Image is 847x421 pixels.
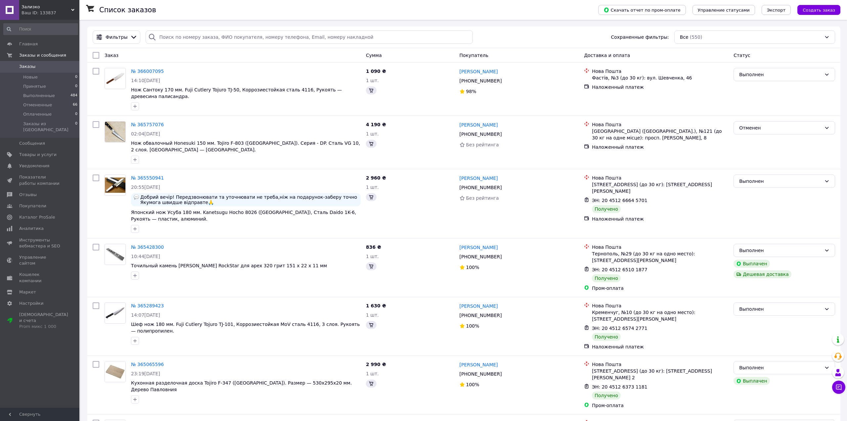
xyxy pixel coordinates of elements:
[105,121,126,142] a: Фото товару
[131,244,164,250] a: № 365428300
[22,4,71,10] span: Зализко
[592,216,728,222] div: Наложенный платеж
[592,343,728,350] div: Наложенный платеж
[99,6,156,14] h1: Список заказов
[105,244,126,265] a: Фото товару
[366,78,379,83] span: 1 шт.
[19,52,66,58] span: Заказы и сообщения
[592,144,728,150] div: Наложенный платеж
[592,384,647,390] span: ЭН: 20 4512 6373 1181
[680,34,689,40] span: Все
[592,361,728,368] div: Нова Пошта
[592,302,728,309] div: Нова Пошта
[466,382,479,387] span: 100%
[23,93,55,99] span: Выполненные
[105,175,126,196] a: Фото товару
[131,322,360,334] a: Шеф нож 180 мм. Fuji Cutlery Tojuro TJ-101, Коррозиестойкая MoV сталь 4116, 3 слоя. Рукоять — пол...
[131,175,164,181] a: № 365550941
[19,312,68,330] span: [DEMOGRAPHIC_DATA] и счета
[3,23,78,35] input: Поиск
[23,111,52,117] span: Оплаченные
[592,68,728,75] div: Нова Пошта
[19,237,61,249] span: Инструменты вебмастера и SEO
[466,265,479,270] span: 100%
[592,267,647,272] span: ЭН: 20 4512 6510 1877
[19,289,36,295] span: Маркет
[366,175,386,181] span: 2 960 ₴
[466,142,499,147] span: Без рейтинга
[131,69,164,74] a: № 366007095
[458,130,503,139] div: [PHONE_NUMBER]
[366,303,386,308] span: 1 630 ₴
[460,122,498,128] a: [PERSON_NAME]
[592,84,728,90] div: Наложенный платеж
[366,244,381,250] span: 836 ₴
[592,198,647,203] span: ЭН: 20 4512 6664 5701
[19,300,43,306] span: Настройки
[131,78,160,83] span: 14:10[DATE]
[592,309,728,322] div: Кременчуг, №10 (до 30 кг на одно место): [STREET_ADDRESS][PERSON_NAME]
[23,83,46,89] span: Принятые
[19,140,45,146] span: Сообщения
[105,178,125,193] img: Фото товару
[592,205,621,213] div: Получено
[366,53,382,58] span: Сумма
[592,244,728,250] div: Нова Пошта
[106,34,127,40] span: Фильтры
[603,7,681,13] span: Скачать отчет по пром-оплате
[19,226,44,232] span: Аналитика
[131,87,342,99] a: Нож Сантоку 170 мм. Fuji Cutlery Tojuro TJ-50, Коррозиестойкая сталь 4116, Рукоять — древесина па...
[19,174,61,186] span: Показатели работы компании
[73,102,77,108] span: 66
[739,247,822,254] div: Выполнен
[692,5,755,15] button: Управление статусами
[460,53,489,58] span: Покупатель
[366,362,386,367] span: 2 990 ₴
[105,361,126,382] a: Фото товару
[23,74,38,80] span: Новые
[739,305,822,313] div: Выполнен
[832,381,845,394] button: Чат с покупателем
[592,285,728,291] div: Пром-оплата
[460,175,498,182] a: [PERSON_NAME]
[105,302,126,324] a: Фото товару
[131,184,160,190] span: 20:55[DATE]
[592,75,728,81] div: Фастів, №3 (до 30 кг): вул. Шевченка, 46
[366,184,379,190] span: 1 шт.
[690,34,702,40] span: (550)
[146,30,472,44] input: Поиск по номеру заказа, ФИО покупателя, номеру телефона, Email, номеру накладной
[592,333,621,341] div: Получено
[131,254,160,259] span: 10:44[DATE]
[460,244,498,251] a: [PERSON_NAME]
[19,192,37,198] span: Отзывы
[592,392,621,399] div: Получено
[105,72,125,85] img: Фото товару
[458,311,503,320] div: [PHONE_NUMBER]
[131,140,360,152] span: Нож обвалочный Honesuki 150 мм. Tojiro F-803 ([GEOGRAPHIC_DATA]). Серия - DP. Сталь VG 10, 2 слоя...
[23,121,75,133] span: Заказы из [GEOGRAPHIC_DATA]
[131,371,160,376] span: 23:19[DATE]
[797,5,840,15] button: Создать заказ
[592,128,728,141] div: [GEOGRAPHIC_DATA] ([GEOGRAPHIC_DATA].), №121 (до 30 кг на одне місце): просп. [PERSON_NAME], 8
[739,71,822,78] div: Выполнен
[366,131,379,136] span: 1 шт.
[767,8,785,13] span: Экспорт
[458,252,503,261] div: [PHONE_NUMBER]
[611,34,669,40] span: Сохраненные фильтры:
[131,263,327,268] a: Точильный камень [PERSON_NAME] RockStar для apex 320 грит 151 x 22 x 11 мм
[458,76,503,85] div: [PHONE_NUMBER]
[460,68,498,75] a: [PERSON_NAME]
[19,254,61,266] span: Управление сайтом
[131,380,352,392] a: Кухонная разделочная доска Tojiro F-347 ([GEOGRAPHIC_DATA]). Размер — 530х295х20 мм. Дерево Павло...
[131,362,164,367] a: № 365065596
[75,83,77,89] span: 0
[366,312,379,318] span: 1 шт.
[734,377,770,385] div: Выплачен
[19,41,38,47] span: Главная
[466,323,479,329] span: 100%
[105,306,125,320] img: Фото товару
[592,181,728,194] div: [STREET_ADDRESS] (до 30 кг): [STREET_ADDRESS][PERSON_NAME]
